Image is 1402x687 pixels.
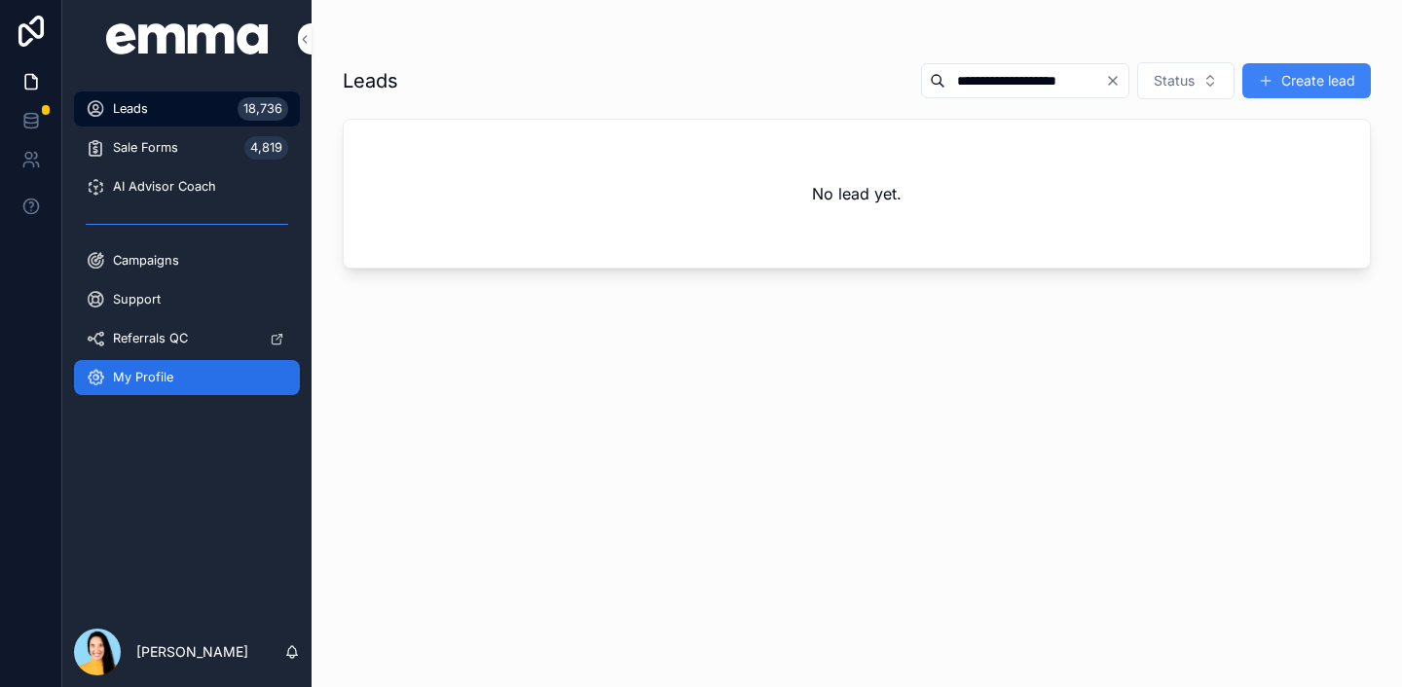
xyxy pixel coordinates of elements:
[238,97,288,121] div: 18,736
[113,291,161,307] span: Support
[113,369,173,385] span: My Profile
[74,243,300,278] a: Campaigns
[113,252,179,269] span: Campaigns
[113,139,178,156] span: Sale Forms
[74,321,300,356] a: Referrals QC
[113,100,148,117] span: Leads
[136,642,248,662] p: [PERSON_NAME]
[74,282,300,317] a: Support
[106,23,269,54] img: App logo
[1105,73,1128,89] button: Clear
[74,91,300,127] a: Leads18,736
[62,78,312,420] div: scrollable content
[343,67,398,94] h1: Leads
[74,130,300,165] a: Sale Forms4,819
[74,169,300,204] a: AI Advisor Coach
[812,182,902,205] h2: No lead yet.
[1154,71,1195,90] span: Status
[244,136,288,160] div: 4,819
[113,178,216,195] span: AI Advisor Coach
[1137,62,1235,99] button: Select Button
[1242,63,1371,98] button: Create lead
[74,360,300,395] a: My Profile
[113,330,188,346] span: Referrals QC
